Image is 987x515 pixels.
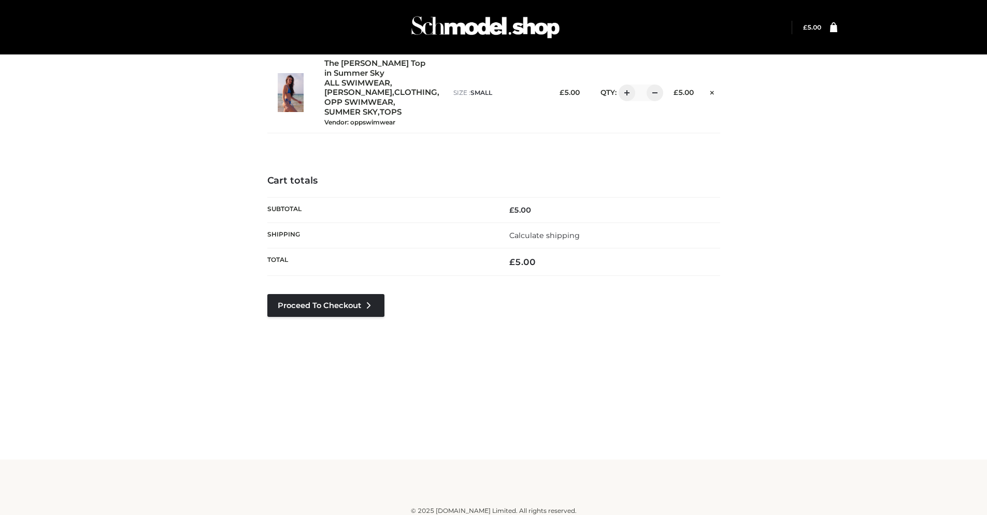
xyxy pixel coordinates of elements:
a: [PERSON_NAME] [324,88,392,98]
span: £ [509,257,515,267]
div: QTY: [590,85,656,101]
a: Proceed to Checkout [267,294,384,317]
p: size : [453,88,542,98]
th: Subtotal [267,197,494,222]
h4: Cart totals [267,175,720,187]
a: £5.00 [803,23,821,31]
th: Total [267,248,494,276]
bdi: 5.00 [803,23,821,31]
a: The [PERSON_NAME] Top in Summer Sky [324,59,431,78]
bdi: 5.00 [674,88,694,96]
a: SUMMER SKY [324,107,378,117]
a: TOPS [380,107,402,117]
span: £ [803,23,807,31]
a: Calculate shipping [509,231,580,240]
span: £ [509,205,514,215]
a: OPP SWIMWEAR [324,98,393,107]
bdi: 5.00 [509,205,531,215]
bdi: 5.00 [509,257,536,267]
small: Vendor: oppswimwear [324,118,395,126]
span: £ [560,88,564,96]
th: Shipping [267,223,494,248]
span: SMALL [470,89,492,96]
bdi: 5.00 [560,88,580,96]
img: Schmodel Admin 964 [408,7,563,48]
a: ALL SWIMWEAR [324,78,390,88]
span: £ [674,88,678,96]
a: Remove this item [704,85,720,98]
a: CLOTHING [394,88,437,98]
div: , , , , , [324,59,443,127]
